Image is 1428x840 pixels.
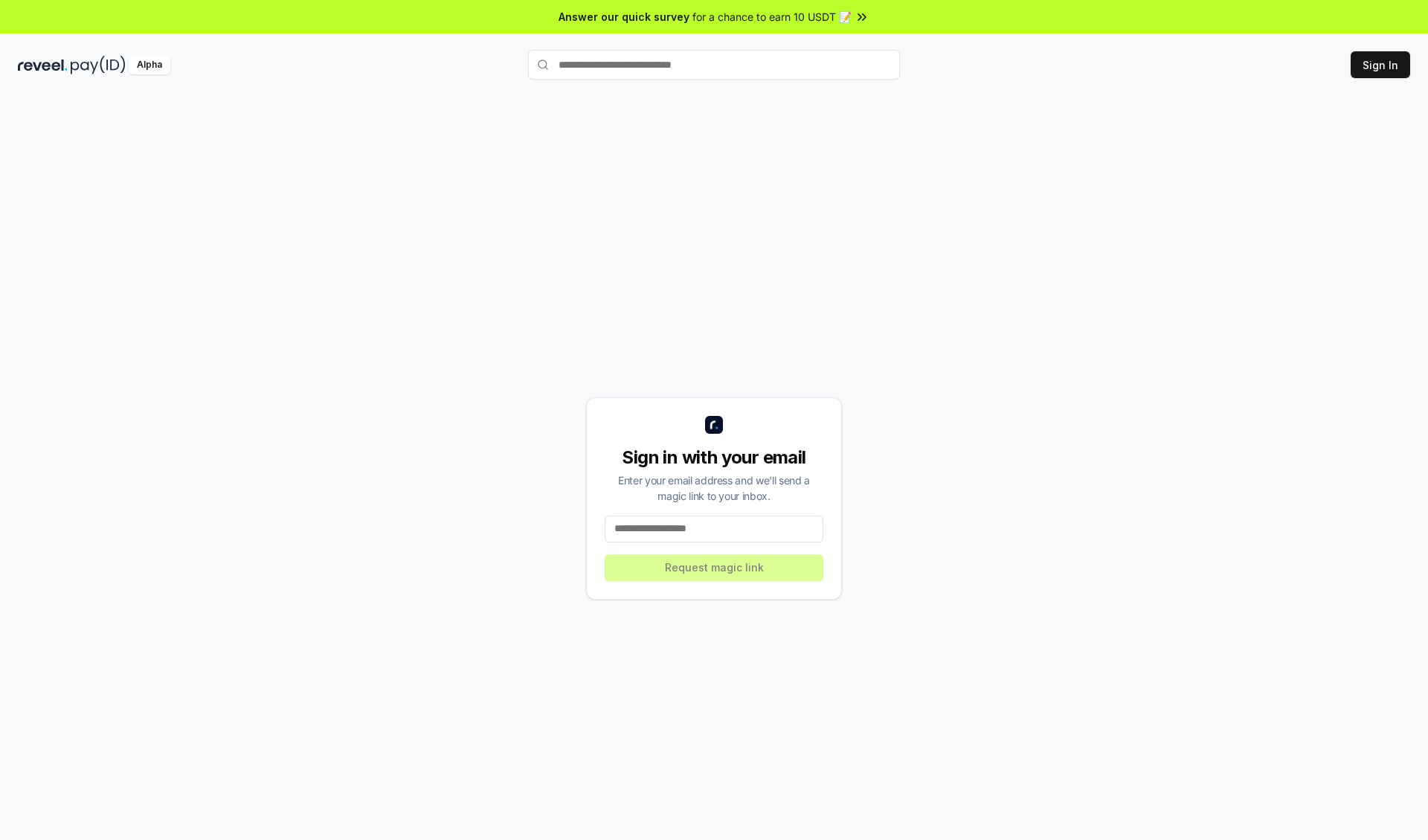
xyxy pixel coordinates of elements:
span: for a chance to earn 10 USDT 📝 [692,9,852,25]
div: Alpha [129,56,170,74]
div: Enter your email address and we’ll send a magic link to your inbox. [605,472,823,504]
button: Sign In [1351,51,1410,78]
span: Answer our quick survey [559,9,689,25]
img: reveel_dark [18,56,68,74]
img: logo_small [705,416,723,434]
div: Sign in with your email [605,446,823,469]
img: pay_id [71,56,126,74]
